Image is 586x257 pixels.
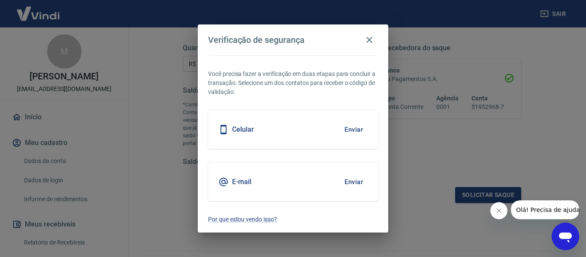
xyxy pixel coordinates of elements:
iframe: Fechar mensagem [490,202,507,219]
iframe: Botão para abrir a janela de mensagens [552,223,579,250]
h4: Verificação de segurança [208,35,305,45]
h5: Celular [232,125,254,134]
button: Enviar [340,121,368,139]
h5: E-mail [232,178,251,186]
a: Por que estou vendo isso? [208,215,378,224]
span: Olá! Precisa de ajuda? [5,6,72,13]
button: Enviar [340,173,368,191]
iframe: Mensagem da empresa [511,200,579,219]
p: Você precisa fazer a verificação em duas etapas para concluir a transação. Selecione um dos conta... [208,70,378,97]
